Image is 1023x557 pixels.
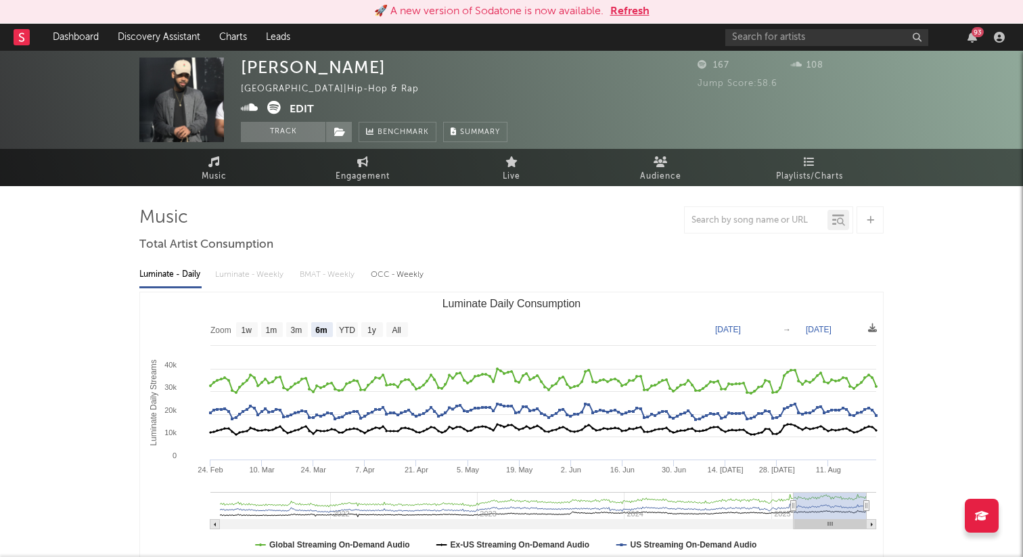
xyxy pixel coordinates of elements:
[457,466,480,474] text: 5. May
[460,129,500,136] span: Summary
[139,149,288,186] a: Music
[249,466,275,474] text: 10. Mar
[392,326,401,335] text: All
[783,325,791,334] text: →
[371,263,425,286] div: OCC - Weekly
[791,61,823,70] span: 108
[173,451,177,460] text: 0
[503,169,520,185] span: Live
[374,3,604,20] div: 🚀 A new version of Sodatone is now available.
[359,122,436,142] a: Benchmark
[149,359,158,445] text: Luminate Daily Streams
[139,263,202,286] div: Luminate - Daily
[139,237,273,253] span: Total Artist Consumption
[630,540,756,550] text: US Streaming On-Demand Audio
[210,24,256,51] a: Charts
[405,466,428,474] text: 21. Apr
[288,149,437,186] a: Engagement
[442,298,581,309] text: Luminate Daily Consumption
[315,326,327,335] text: 6m
[164,361,177,369] text: 40k
[367,326,376,335] text: 1y
[269,540,410,550] text: Global Streaming On-Demand Audio
[301,466,327,474] text: 24. Mar
[164,428,177,437] text: 10k
[241,81,434,97] div: [GEOGRAPHIC_DATA] | Hip-hop & Rap
[242,326,252,335] text: 1w
[806,325,832,334] text: [DATE]
[640,169,681,185] span: Audience
[776,169,843,185] span: Playlists/Charts
[241,58,386,77] div: [PERSON_NAME]
[586,149,735,186] a: Audience
[968,32,977,43] button: 93
[715,325,741,334] text: [DATE]
[662,466,686,474] text: 30. Jun
[561,466,581,474] text: 2. Jun
[290,101,314,118] button: Edit
[378,125,429,141] span: Benchmark
[735,149,884,186] a: Playlists/Charts
[266,326,277,335] text: 1m
[437,149,586,186] a: Live
[198,466,223,474] text: 24. Feb
[698,79,777,88] span: Jump Score: 58.6
[759,466,795,474] text: 28. [DATE]
[610,466,635,474] text: 16. Jun
[725,29,928,46] input: Search for artists
[108,24,210,51] a: Discovery Assistant
[164,383,177,391] text: 30k
[355,466,375,474] text: 7. Apr
[443,122,507,142] button: Summary
[685,215,827,226] input: Search by song name or URL
[164,406,177,414] text: 20k
[241,122,325,142] button: Track
[336,169,390,185] span: Engagement
[506,466,533,474] text: 19. May
[291,326,302,335] text: 3m
[43,24,108,51] a: Dashboard
[972,27,984,37] div: 93
[698,61,729,70] span: 167
[451,540,590,550] text: Ex-US Streaming On-Demand Audio
[610,3,650,20] button: Refresh
[202,169,227,185] span: Music
[708,466,744,474] text: 14. [DATE]
[816,466,841,474] text: 11. Aug
[256,24,300,51] a: Leads
[210,326,231,335] text: Zoom
[339,326,355,335] text: YTD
